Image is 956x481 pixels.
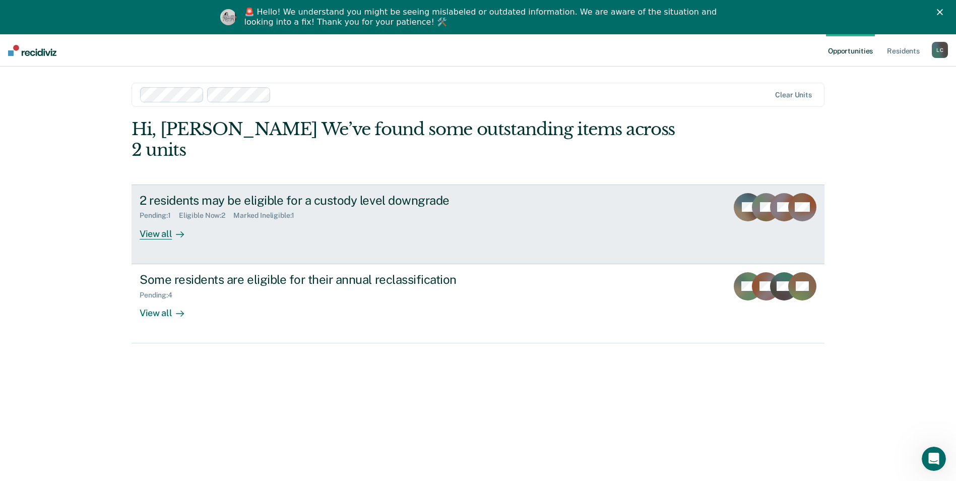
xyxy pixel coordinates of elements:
[140,272,493,287] div: Some residents are eligible for their annual reclassification
[233,211,302,220] div: Marked Ineligible : 1
[140,291,180,299] div: Pending : 4
[937,9,947,15] div: Close
[140,193,493,208] div: 2 residents may be eligible for a custody level downgrade
[775,91,812,99] div: Clear units
[220,9,236,25] img: Profile image for Kim
[132,119,686,160] div: Hi, [PERSON_NAME] We’ve found some outstanding items across 2 units
[826,34,875,67] a: Opportunities
[140,211,179,220] div: Pending : 1
[140,299,196,319] div: View all
[132,264,824,343] a: Some residents are eligible for their annual reclassificationPending:4View all
[132,185,824,264] a: 2 residents may be eligible for a custody level downgradePending:1Eligible Now:2Marked Ineligible...
[885,34,922,67] a: Residents
[922,447,946,471] iframe: Intercom live chat
[932,42,948,58] div: L C
[8,45,56,56] img: Recidiviz
[179,211,233,220] div: Eligible Now : 2
[244,7,720,27] div: 🚨 Hello! We understand you might be seeing mislabeled or outdated information. We are aware of th...
[140,220,196,239] div: View all
[932,42,948,58] button: LC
